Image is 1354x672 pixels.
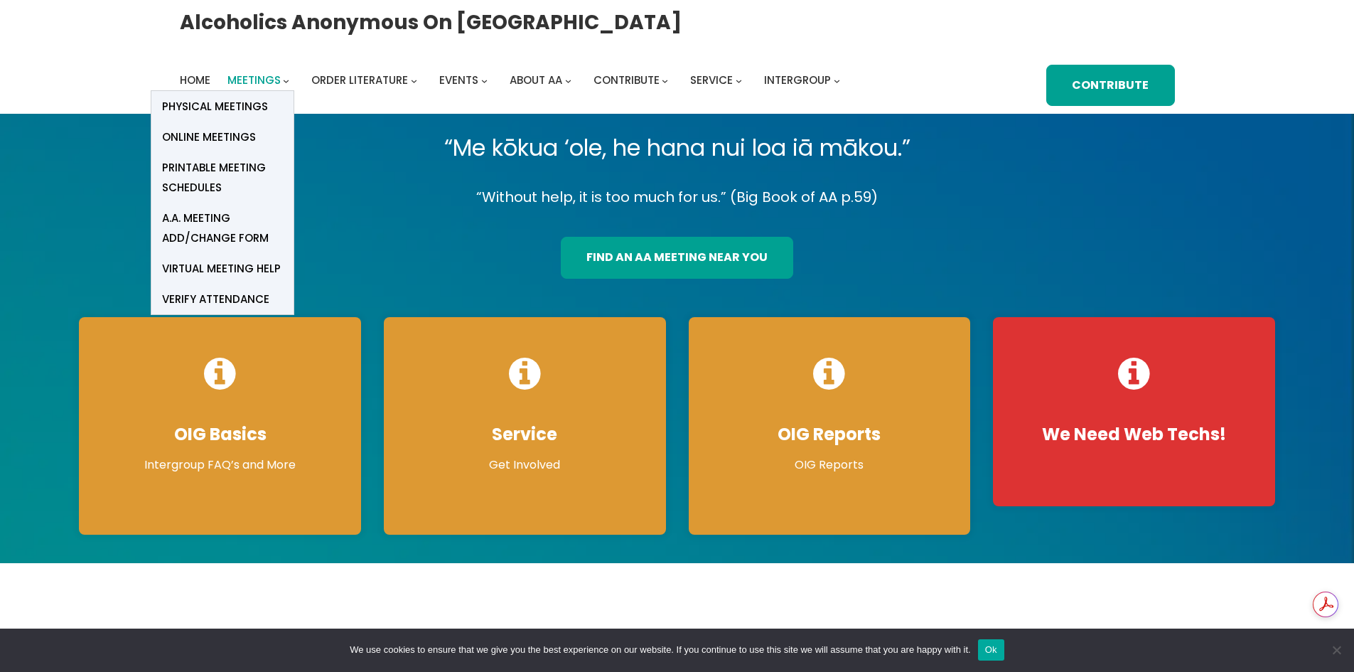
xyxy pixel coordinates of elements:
button: Order Literature submenu [411,77,417,83]
a: Home [180,70,210,90]
a: Virtual Meeting Help [151,253,294,284]
p: Intergroup FAQ’s and More [93,457,347,474]
a: Printable Meeting Schedules [151,152,294,203]
button: Meetings submenu [283,77,289,83]
span: No [1329,643,1343,657]
p: “Without help, it is too much for us.” (Big Book of AA p.59) [68,185,1286,210]
h4: We Need Web Techs! [1007,424,1261,445]
a: verify attendance [151,284,294,314]
a: Meetings [227,70,281,90]
a: Contribute [593,70,660,90]
a: Intergroup [764,70,831,90]
h4: OIG Reports [703,424,957,445]
span: Physical Meetings [162,97,268,117]
button: Events submenu [481,77,488,83]
span: Service [690,73,733,87]
span: Contribute [593,73,660,87]
nav: Intergroup [180,70,845,90]
a: find an aa meeting near you [561,237,793,279]
span: A.A. Meeting Add/Change Form [162,208,283,248]
span: Events [439,73,478,87]
span: Virtual Meeting Help [162,259,281,279]
span: Meetings [227,73,281,87]
span: Order Literature [311,73,408,87]
a: Alcoholics Anonymous on [GEOGRAPHIC_DATA] [180,5,682,40]
button: Service submenu [736,77,742,83]
a: Contribute [1046,65,1174,107]
button: Ok [978,639,1004,661]
a: About AA [510,70,562,90]
button: Intergroup submenu [834,77,840,83]
a: A.A. Meeting Add/Change Form [151,203,294,253]
a: Online Meetings [151,122,294,152]
span: Online Meetings [162,127,256,147]
a: Physical Meetings [151,91,294,122]
span: Printable Meeting Schedules [162,158,283,198]
span: We use cookies to ensure that we give you the best experience on our website. If you continue to ... [350,643,970,657]
h4: OIG Basics [93,424,347,445]
span: Intergroup [764,73,831,87]
p: OIG Reports [703,457,957,474]
span: About AA [510,73,562,87]
span: Home [180,73,210,87]
p: Get Involved [398,457,652,474]
button: Contribute submenu [662,77,668,83]
a: Service [690,70,733,90]
a: Events [439,70,478,90]
h4: Service [398,424,652,445]
span: verify attendance [162,289,269,309]
p: “Me kōkua ‘ole, he hana nui loa iā mākou.” [68,128,1286,168]
button: About AA submenu [565,77,571,83]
